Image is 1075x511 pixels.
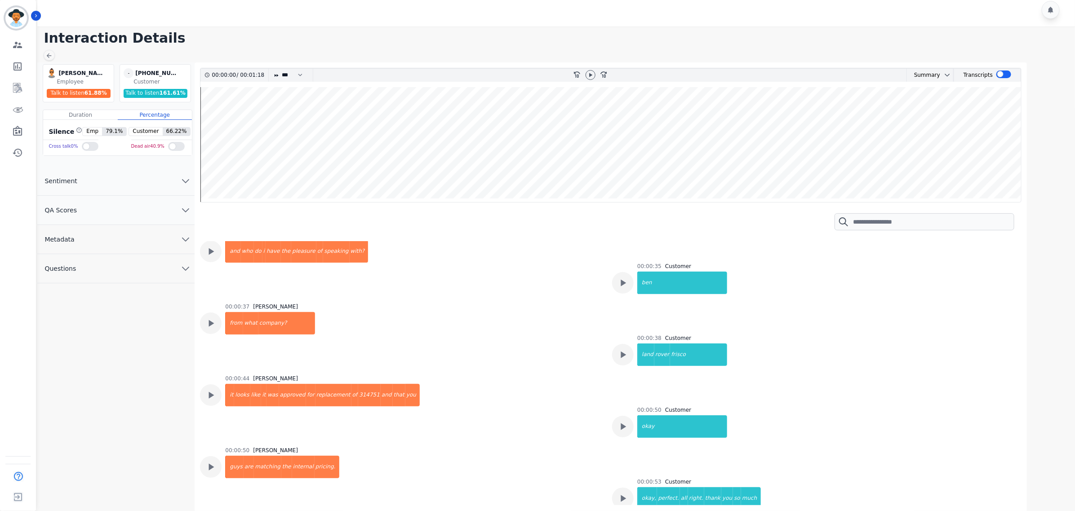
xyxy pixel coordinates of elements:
div: Talk to listen [47,89,111,98]
div: much [741,487,761,510]
div: it [261,384,267,406]
div: Employee [57,78,112,85]
div: / [212,69,267,82]
div: Cross talk 0 % [49,140,78,153]
div: 00:00:00 [212,69,236,82]
div: 00:00:53 [637,478,662,485]
div: you [405,384,420,406]
div: i [262,240,266,263]
div: it [226,384,234,406]
div: are [244,456,254,478]
div: company? [258,312,315,335]
div: have [266,240,280,263]
span: 161.61 % [160,90,186,96]
button: Metadata chevron down [37,225,195,254]
div: okay [638,415,727,438]
div: [PHONE_NUMBER] [135,68,180,78]
div: Silence [47,127,82,136]
div: guys [226,456,244,478]
div: Customer [665,335,691,342]
div: pricing. [315,456,339,478]
div: and [226,240,241,263]
div: Customer [133,78,189,85]
div: all [680,487,688,510]
img: Bordered avatar [5,7,27,29]
div: 00:00:38 [637,335,662,342]
div: approved [279,384,307,406]
div: 314751 [358,384,381,406]
span: Questions [37,264,83,273]
div: Percentage [118,110,192,120]
svg: chevron down [944,71,951,79]
div: the [281,456,292,478]
div: [PERSON_NAME] [58,68,103,78]
span: - [124,68,133,78]
div: like [250,384,262,406]
div: 00:00:44 [225,375,249,382]
div: 00:00:35 [637,263,662,270]
span: QA Scores [37,206,84,215]
div: 00:00:37 [225,303,249,310]
div: right. [688,487,704,510]
div: 00:01:18 [238,69,263,82]
div: do [254,240,262,263]
div: 00:00:50 [225,447,249,454]
div: you [721,487,733,510]
div: was [267,384,279,406]
div: of [351,384,359,406]
span: Sentiment [37,176,84,185]
svg: chevron down [180,263,191,274]
svg: chevron down [180,234,191,245]
span: Customer [129,128,162,136]
div: frisco [670,344,727,366]
div: matching [254,456,281,478]
div: that [393,384,405,406]
div: and [381,384,393,406]
svg: chevron down [180,205,191,216]
span: 66.22 % [163,128,191,136]
div: replacement [315,384,351,406]
div: from [226,312,243,335]
div: [PERSON_NAME] [253,303,298,310]
div: Duration [43,110,117,120]
div: Summary [907,69,940,82]
div: okay, [638,487,657,510]
div: 00:00:50 [637,406,662,414]
div: speaking [323,240,349,263]
span: Metadata [37,235,81,244]
div: Customer [665,478,691,485]
button: Sentiment chevron down [37,167,195,196]
span: 61.88 % [84,90,107,96]
button: chevron down [940,71,951,79]
div: perfect. [657,487,680,510]
div: internal [292,456,315,478]
h1: Interaction Details [44,30,1075,46]
div: land [638,344,654,366]
div: thank [704,487,721,510]
button: QA Scores chevron down [37,196,195,225]
div: looks [234,384,250,406]
div: Dead air 40.9 % [131,140,164,153]
button: Questions chevron down [37,254,195,283]
div: so [733,487,741,510]
div: with? [350,240,369,263]
div: who [241,240,254,263]
span: Emp [83,128,102,136]
div: the [281,240,292,263]
div: of [316,240,324,263]
div: Customer [665,263,691,270]
div: [PERSON_NAME] [253,447,298,454]
svg: chevron down [180,176,191,186]
div: Customer [665,406,691,414]
div: pleasure [291,240,316,263]
div: what [243,312,258,335]
div: rover [654,344,670,366]
div: ben [638,272,727,294]
div: Transcripts [964,69,993,82]
span: 79.1 % [102,128,126,136]
div: [PERSON_NAME] [253,375,298,382]
div: Talk to listen [124,89,187,98]
div: for [306,384,315,406]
